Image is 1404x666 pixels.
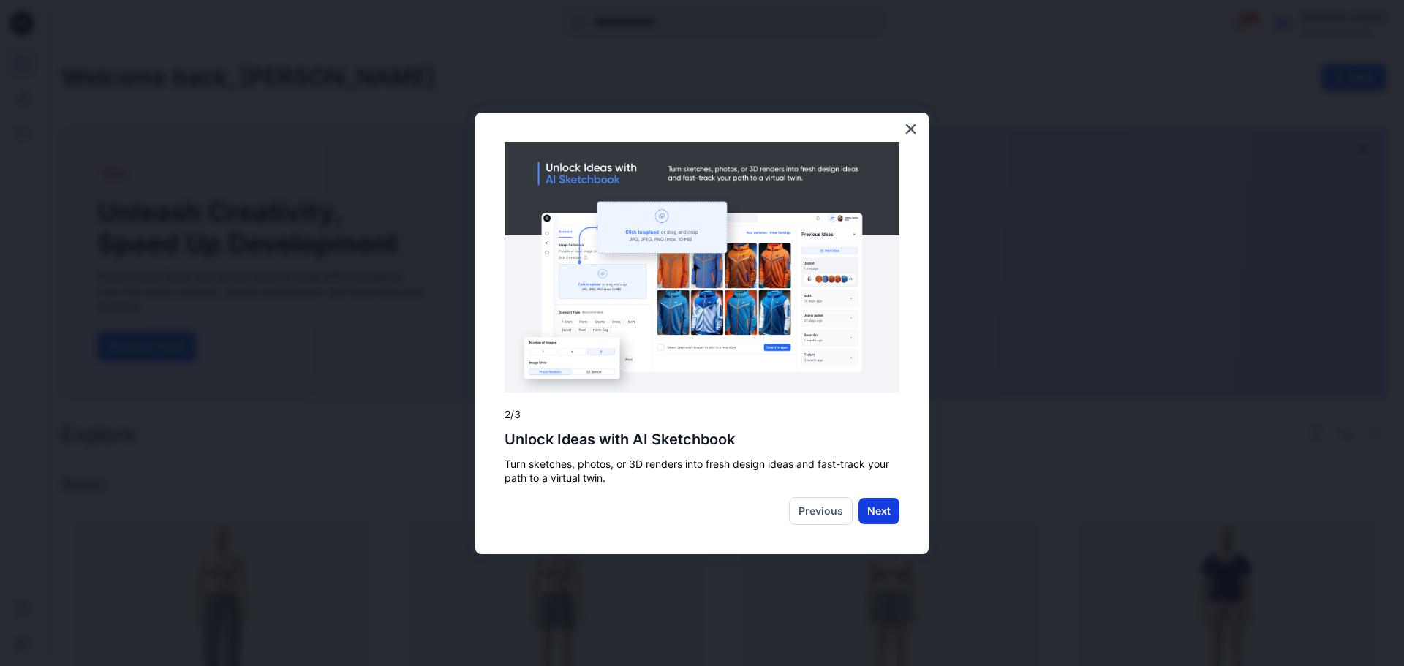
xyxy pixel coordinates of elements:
[904,117,918,140] button: Close
[505,407,899,422] p: 2/3
[505,431,899,448] h2: Unlock Ideas with AI Sketchbook
[505,457,899,485] p: Turn sketches, photos, or 3D renders into fresh design ideas and fast-track your path to a virtua...
[858,498,899,524] button: Next
[789,497,853,525] button: Previous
